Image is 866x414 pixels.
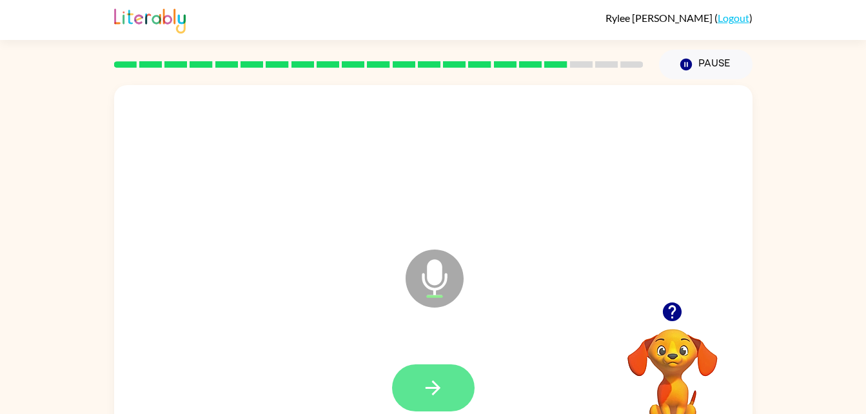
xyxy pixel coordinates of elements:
button: Pause [659,50,753,79]
div: ( ) [605,12,753,24]
a: Logout [718,12,749,24]
span: Rylee [PERSON_NAME] [605,12,714,24]
img: Literably [114,5,186,34]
